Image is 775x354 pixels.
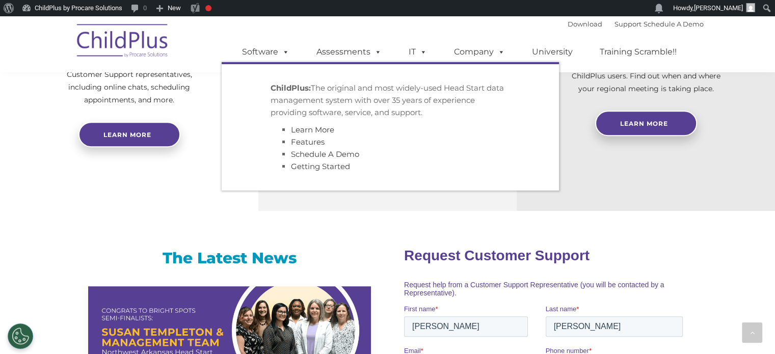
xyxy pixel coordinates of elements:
a: Learn More [595,111,697,136]
a: Schedule A Demo [644,20,704,28]
span: [PERSON_NAME] [694,4,743,12]
strong: ChildPlus: [271,83,311,93]
a: Learn More [291,125,334,134]
font: | [568,20,704,28]
a: Getting Started [291,161,350,171]
a: Company [444,42,515,62]
a: Software [232,42,300,62]
p: The original and most widely-used Head Start data management system with over 35 years of experie... [271,82,510,119]
span: Learn more [103,131,151,139]
span: Learn More [620,120,668,127]
a: Features [291,137,325,147]
h3: The Latest News [88,248,371,268]
iframe: Chat Widget [609,244,775,354]
a: Download [568,20,602,28]
a: Schedule A Demo [291,149,359,159]
button: Cookies Settings [8,323,33,349]
a: University [522,42,583,62]
a: IT [398,42,437,62]
div: Needs improvement [205,5,211,11]
img: ChildPlus by Procare Solutions [72,17,174,68]
a: Assessments [306,42,392,62]
a: Training Scramble!! [590,42,687,62]
a: Support [614,20,642,28]
p: Need help with ChildPlus? We offer many convenient ways to contact our amazing Customer Support r... [51,43,207,106]
span: Last name [142,67,173,75]
a: Learn more [78,122,180,147]
span: Phone number [142,109,185,117]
